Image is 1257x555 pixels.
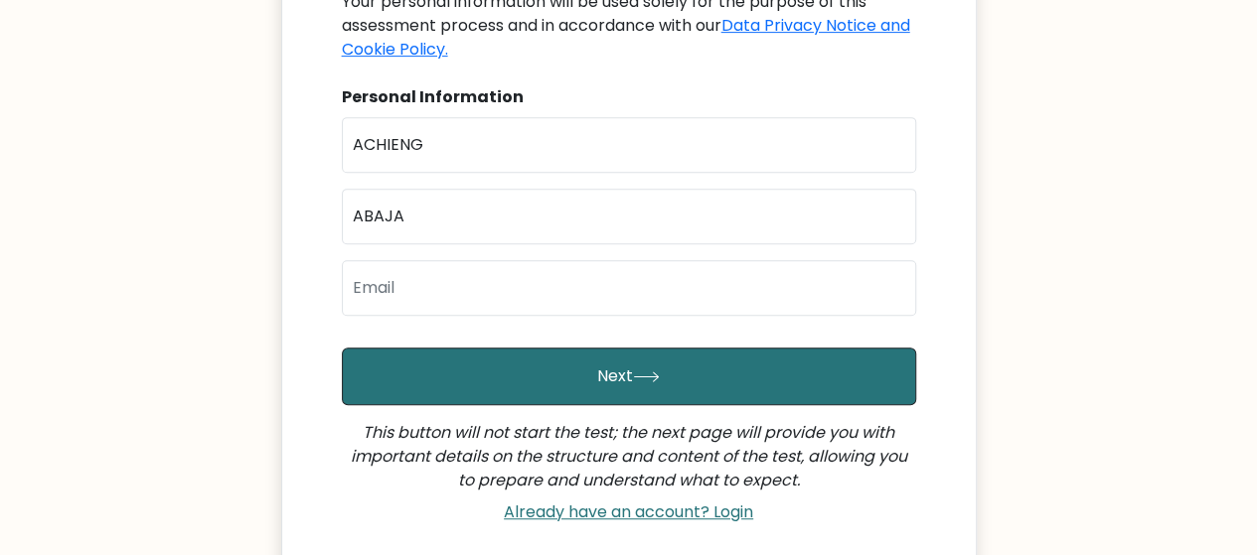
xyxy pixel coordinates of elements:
button: Next [342,347,916,405]
input: First name [342,117,916,173]
div: Personal Information [342,85,916,109]
i: This button will not start the test; the next page will provide you with important details on the... [351,421,907,491]
a: Data Privacy Notice and Cookie Policy. [342,14,910,61]
input: Last name [342,189,916,244]
input: Email [342,260,916,316]
a: Already have an account? Login [496,500,761,523]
